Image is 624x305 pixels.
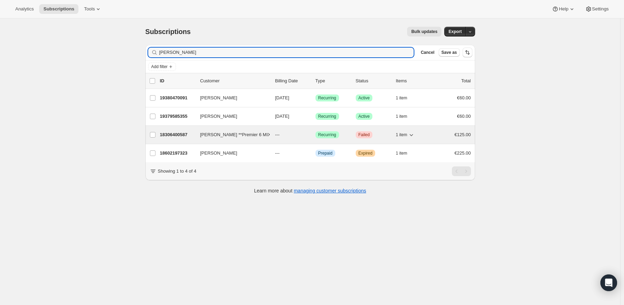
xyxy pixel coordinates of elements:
span: €60.00 [457,95,471,100]
div: Items [396,77,431,84]
span: Subscriptions [43,6,74,12]
p: Customer [200,77,270,84]
button: 1 item [396,148,415,158]
span: Recurring [318,132,336,138]
span: Subscriptions [145,28,191,35]
span: Analytics [15,6,34,12]
span: Cancel [421,50,434,55]
span: 1 item [396,132,407,138]
button: [PERSON_NAME] [196,111,265,122]
span: --- [275,150,280,156]
button: 1 item [396,93,415,103]
button: [PERSON_NAME] [196,92,265,104]
span: 1 item [396,114,407,119]
div: Type [315,77,350,84]
nav: Pagination [452,166,471,176]
span: 1 item [396,95,407,101]
button: Save as [439,48,460,57]
div: 18306400587[PERSON_NAME] **Premier 6 MIX**---SuccessRecurringCriticalFailed1 item€125.00 [160,130,471,140]
span: Export [448,29,462,34]
button: [PERSON_NAME] [196,148,265,159]
span: Active [359,114,370,119]
p: Learn more about [254,187,366,194]
p: 19380470091 [160,94,195,101]
input: Filter subscribers [159,48,414,57]
button: Export [444,27,466,36]
span: Bulk updates [411,29,437,34]
p: ID [160,77,195,84]
p: Billing Date [275,77,310,84]
button: Sort the results [463,48,472,57]
span: [PERSON_NAME] [200,94,237,101]
span: €125.00 [455,132,471,137]
span: [PERSON_NAME] **Premier 6 MIX** [200,131,275,138]
button: 1 item [396,130,415,140]
span: [PERSON_NAME] [200,113,237,120]
p: 18602197323 [160,150,195,157]
span: €60.00 [457,114,471,119]
span: Recurring [318,114,336,119]
div: IDCustomerBilling DateTypeStatusItemsTotal [160,77,471,84]
span: Help [559,6,568,12]
button: Analytics [11,4,38,14]
button: Cancel [418,48,437,57]
div: 19379585355[PERSON_NAME][DATE]SuccessRecurringSuccessActive1 item€60.00 [160,112,471,121]
p: Total [461,77,471,84]
div: 19380470091[PERSON_NAME][DATE]SuccessRecurringSuccessActive1 item€60.00 [160,93,471,103]
button: Subscriptions [39,4,78,14]
span: [PERSON_NAME] [200,150,237,157]
span: 1 item [396,150,407,156]
span: Expired [359,150,373,156]
span: Add filter [151,64,168,69]
span: Active [359,95,370,101]
button: Tools [80,4,106,14]
span: €225.00 [455,150,471,156]
p: Status [356,77,390,84]
p: Showing 1 to 4 of 4 [158,168,196,175]
span: [DATE] [275,95,289,100]
button: 1 item [396,112,415,121]
span: Prepaid [318,150,332,156]
div: Open Intercom Messenger [600,274,617,291]
button: Bulk updates [407,27,441,36]
div: 18602197323[PERSON_NAME]---InfoPrepaidWarningExpired1 item€225.00 [160,148,471,158]
span: Save as [441,50,457,55]
span: Recurring [318,95,336,101]
button: Settings [581,4,613,14]
span: Settings [592,6,609,12]
a: managing customer subscriptions [294,188,366,193]
span: Failed [359,132,370,138]
button: Help [548,4,579,14]
span: --- [275,132,280,137]
button: Add filter [148,63,176,71]
p: 19379585355 [160,113,195,120]
p: 18306400587 [160,131,195,138]
span: [DATE] [275,114,289,119]
button: [PERSON_NAME] **Premier 6 MIX** [196,129,265,140]
span: Tools [84,6,95,12]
